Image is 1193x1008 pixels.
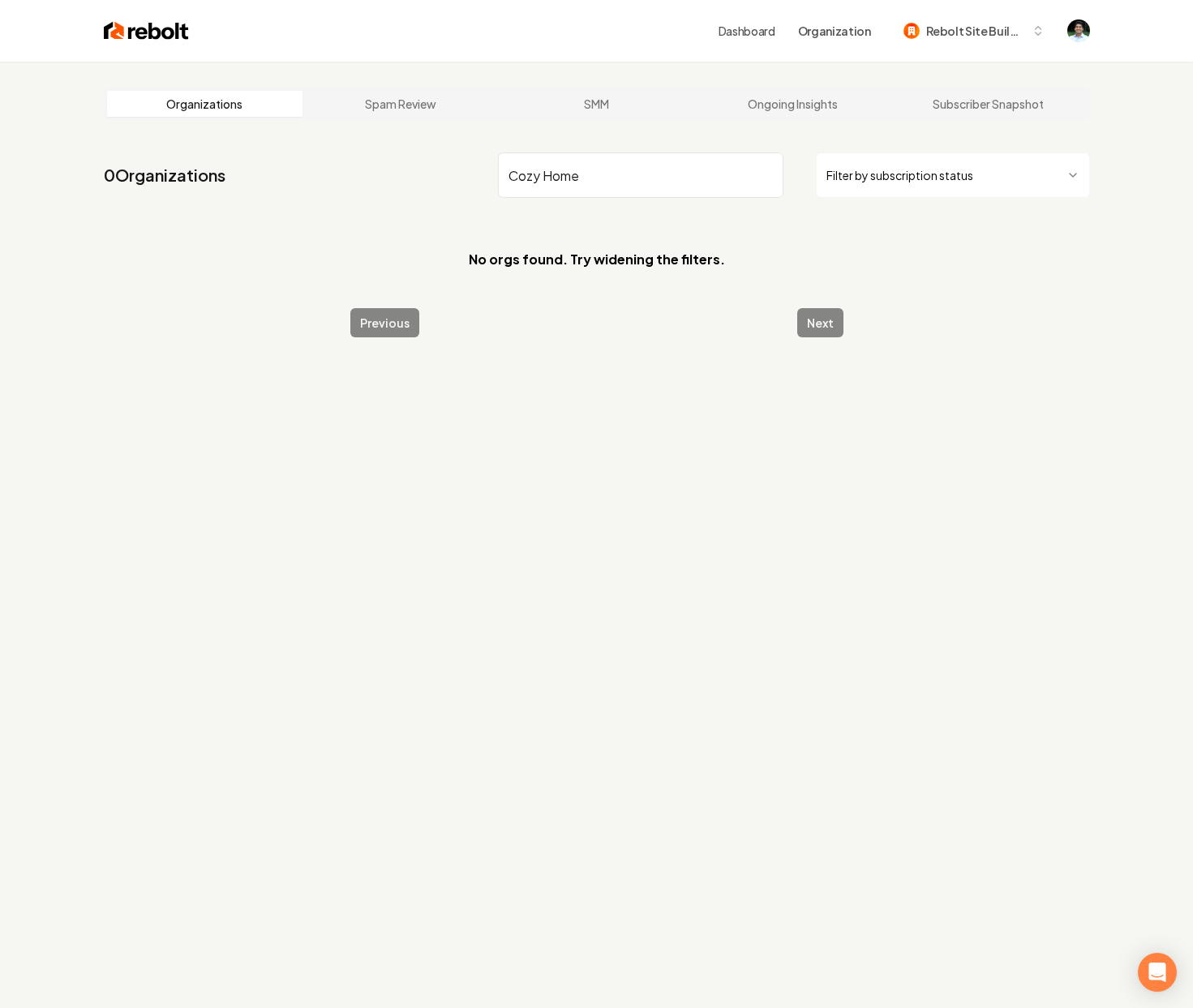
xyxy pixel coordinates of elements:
img: Arwin Rahmatpanah [1067,19,1090,42]
span: Rebolt Site Builder [926,23,1025,40]
section: No orgs found. Try widening the filters. [104,224,1090,295]
img: Rebolt Site Builder [903,23,920,39]
button: Open user button [1067,19,1090,42]
input: Search by name or ID [498,152,783,198]
button: Organization [788,16,881,45]
a: SMM [499,91,695,117]
a: 0Organizations [104,164,225,187]
img: Rebolt Logo [104,19,189,42]
a: Dashboard [719,23,775,39]
div: Open Intercom Messenger [1138,953,1177,992]
a: Organizations [107,91,303,117]
a: Spam Review [303,91,499,117]
a: Subscriber Snapshot [890,91,1087,117]
a: Ongoing Insights [694,91,890,117]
